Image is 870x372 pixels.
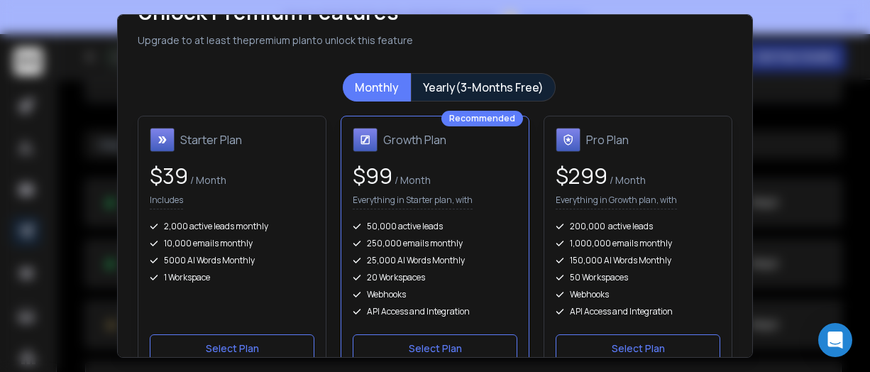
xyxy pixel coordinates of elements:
div: Recommended [441,111,523,126]
h1: Starter Plan [180,131,242,148]
button: Select Plan [353,334,517,363]
div: Webhooks [353,289,517,300]
div: 50,000 active leads [353,221,517,232]
h1: Pro Plan [586,131,629,148]
img: Starter Plan icon [150,128,175,152]
img: Pro Plan icon [556,128,580,152]
div: API Access and Integration [556,306,720,317]
span: / Month [607,173,646,187]
span: $ 299 [556,161,607,190]
div: 1,000,000 emails monthly [556,238,720,249]
button: Select Plan [556,334,720,363]
h1: Growth Plan [383,131,446,148]
p: Upgrade to at least the premium plan to unlock this feature [138,33,720,48]
div: 20 Workspaces [353,272,517,283]
button: Monthly [343,73,411,102]
div: 150,000 AI Words Monthly [556,255,720,266]
span: / Month [392,173,431,187]
p: Includes [150,195,183,209]
div: 1 Workspace [150,272,314,283]
div: 200,000 active leads [556,221,720,232]
span: $ 99 [353,161,392,190]
p: Everything in Growth plan, with [556,195,677,209]
button: Select Plan [150,334,314,363]
div: API Access and Integration [353,306,517,317]
div: 50 Workspaces [556,272,720,283]
div: Open Intercom Messenger [818,323,852,357]
div: 250,000 emails monthly [353,238,517,249]
span: / Month [188,173,226,187]
img: Growth Plan icon [353,128,378,152]
div: 2,000 active leads monthly [150,221,314,232]
div: Webhooks [556,289,720,300]
div: 5000 AI Words Monthly [150,255,314,266]
p: Everything in Starter plan, with [353,195,473,209]
button: Yearly(3-Months Free) [411,73,556,102]
div: 25,000 AI Words Monthly [353,255,517,266]
div: 10,000 emails monthly [150,238,314,249]
span: $ 39 [150,161,188,190]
